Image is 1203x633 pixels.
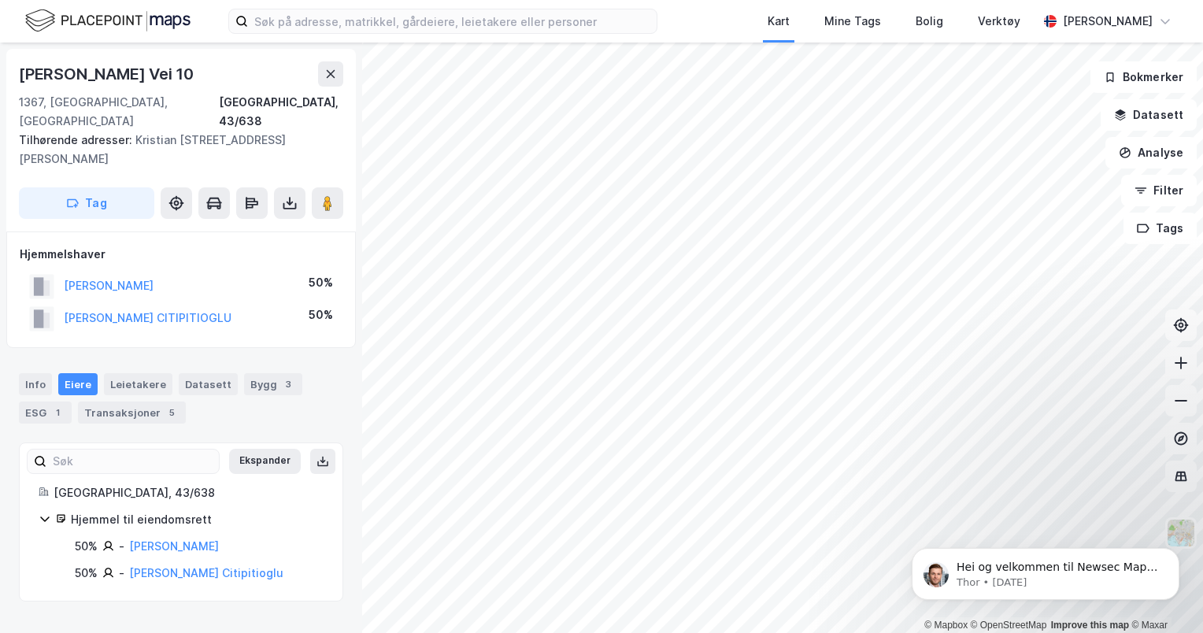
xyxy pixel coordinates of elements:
[46,450,219,473] input: Søk
[19,373,52,395] div: Info
[768,12,790,31] div: Kart
[971,620,1047,631] a: OpenStreetMap
[978,12,1020,31] div: Verktøy
[229,449,301,474] button: Ekspander
[119,564,124,583] div: -
[50,405,65,420] div: 1
[19,133,135,146] span: Tilhørende adresser:
[1090,61,1197,93] button: Bokmerker
[25,7,191,35] img: logo.f888ab2527a4732fd821a326f86c7f29.svg
[19,61,197,87] div: [PERSON_NAME] Vei 10
[1063,12,1153,31] div: [PERSON_NAME]
[75,537,98,556] div: 50%
[104,373,172,395] div: Leietakere
[1101,99,1197,131] button: Datasett
[244,373,302,395] div: Bygg
[248,9,657,33] input: Søk på adresse, matrikkel, gårdeiere, leietakere eller personer
[20,245,342,264] div: Hjemmelshaver
[280,376,296,392] div: 3
[1051,620,1129,631] a: Improve this map
[54,483,324,502] div: [GEOGRAPHIC_DATA], 43/638
[129,566,283,579] a: [PERSON_NAME] Citipitioglu
[75,564,98,583] div: 50%
[119,537,124,556] div: -
[888,515,1203,625] iframe: Intercom notifications message
[916,12,943,31] div: Bolig
[1123,213,1197,244] button: Tags
[924,620,968,631] a: Mapbox
[78,402,186,424] div: Transaksjoner
[58,373,98,395] div: Eiere
[824,12,881,31] div: Mine Tags
[309,273,333,292] div: 50%
[1121,175,1197,206] button: Filter
[309,305,333,324] div: 50%
[129,539,219,553] a: [PERSON_NAME]
[19,402,72,424] div: ESG
[19,131,331,168] div: Kristian [STREET_ADDRESS][PERSON_NAME]
[71,510,324,529] div: Hjemmel til eiendomsrett
[219,93,343,131] div: [GEOGRAPHIC_DATA], 43/638
[1105,137,1197,168] button: Analyse
[19,93,219,131] div: 1367, [GEOGRAPHIC_DATA], [GEOGRAPHIC_DATA]
[19,187,154,219] button: Tag
[179,373,238,395] div: Datasett
[164,405,180,420] div: 5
